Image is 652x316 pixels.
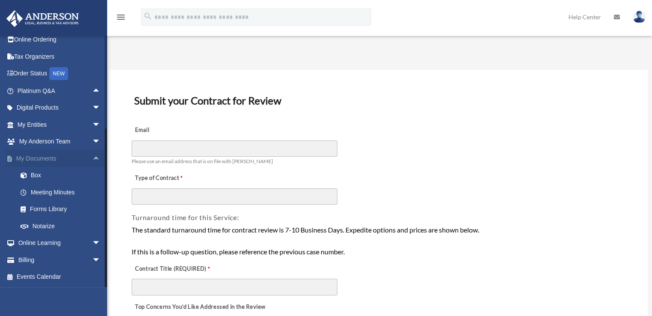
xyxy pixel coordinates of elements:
a: Forms Library [12,201,114,218]
span: arrow_drop_down [92,133,109,151]
label: Contract Title (REQUIRED) [132,263,217,275]
a: Box [12,167,114,184]
a: Online Ordering [6,31,114,48]
a: Online Learningarrow_drop_down [6,235,114,252]
i: search [143,12,153,21]
a: Tax Organizers [6,48,114,65]
span: arrow_drop_up [92,150,109,167]
img: Anderson Advisors Platinum Portal [4,10,81,27]
span: Please use an email address that is on file with [PERSON_NAME] [132,158,273,164]
label: Email [132,125,217,137]
img: User Pic [633,11,646,23]
a: Billingarrow_drop_down [6,251,114,268]
a: Platinum Q&Aarrow_drop_up [6,82,114,99]
a: My Documentsarrow_drop_up [6,150,114,167]
div: The standard turnaround time for contract review is 7-10 Business Days. Expedite options and pric... [132,224,625,257]
a: My Anderson Teamarrow_drop_down [6,133,114,150]
span: arrow_drop_up [92,82,109,100]
span: arrow_drop_down [92,116,109,134]
div: NEW [49,67,68,80]
span: arrow_drop_down [92,99,109,117]
a: My Entitiesarrow_drop_down [6,116,114,133]
a: Digital Productsarrow_drop_down [6,99,114,116]
a: Order StatusNEW [6,65,114,83]
span: Turnaround time for this Service: [132,213,239,221]
a: Events Calendar [6,268,114,286]
i: menu [116,12,126,22]
h3: Submit your Contract for Review [131,92,626,110]
label: Type of Contract [132,173,217,185]
span: arrow_drop_down [92,251,109,269]
a: menu [116,15,126,22]
span: arrow_drop_down [92,235,109,252]
a: Notarize [12,218,114,235]
a: Meeting Minutes [12,184,114,201]
label: Top Concerns You’d Like Addressed in the Review [132,301,268,313]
